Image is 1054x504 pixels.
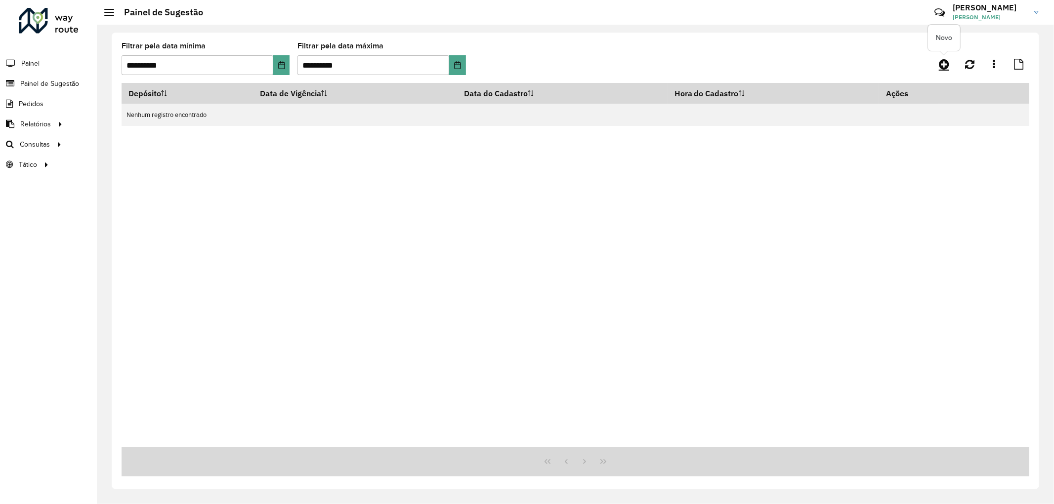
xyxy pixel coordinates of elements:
h2: Painel de Sugestão [114,7,203,18]
h3: [PERSON_NAME] [953,3,1027,12]
span: Pedidos [19,99,43,109]
th: Data do Cadastro [457,83,668,104]
span: [PERSON_NAME] [953,13,1027,22]
a: Contato Rápido [929,2,950,23]
span: Consultas [20,139,50,150]
span: Tático [19,159,37,170]
div: Novo [928,25,960,51]
label: Filtrar pela data mínima [122,40,206,52]
td: Nenhum registro encontrado [122,104,1029,126]
label: Filtrar pela data máxima [297,40,383,52]
th: Data de Vigência [253,83,457,104]
span: Painel de Sugestão [20,78,79,89]
th: Hora do Cadastro [668,83,879,104]
button: Choose Date [273,55,290,75]
button: Choose Date [449,55,466,75]
span: Relatórios [20,119,51,129]
span: Painel [21,58,40,69]
th: Ações [879,83,938,104]
th: Depósito [122,83,253,104]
